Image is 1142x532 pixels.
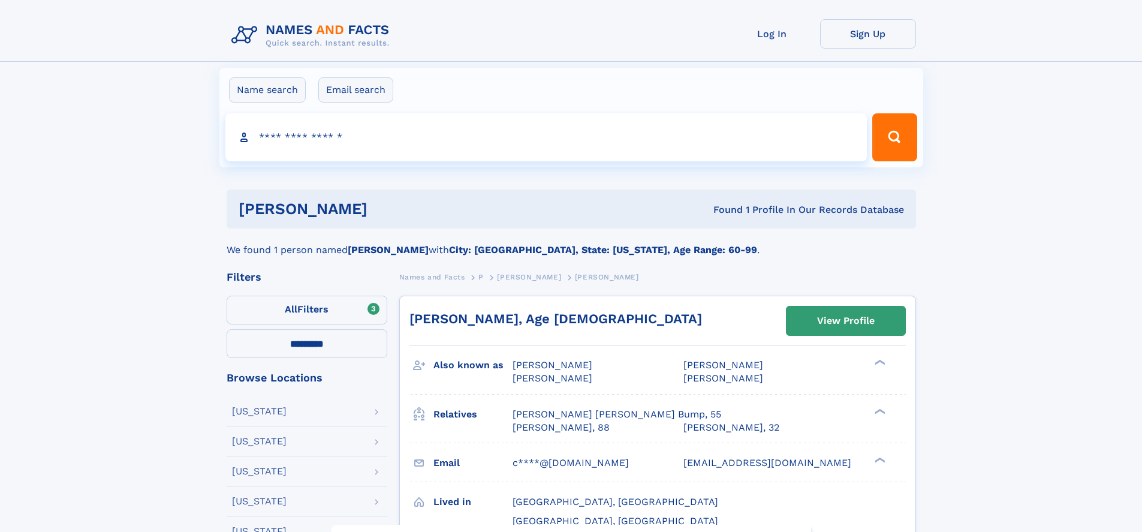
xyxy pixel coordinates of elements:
[318,77,393,103] label: Email search
[409,311,702,326] a: [PERSON_NAME], Age [DEMOGRAPHIC_DATA]
[225,113,867,161] input: search input
[575,273,639,281] span: [PERSON_NAME]
[820,19,916,49] a: Sign Up
[227,229,916,257] div: We found 1 person named with .
[227,296,387,324] label: Filters
[683,372,763,384] span: [PERSON_NAME]
[513,496,718,507] span: [GEOGRAPHIC_DATA], [GEOGRAPHIC_DATA]
[872,407,886,415] div: ❯
[513,408,721,421] a: [PERSON_NAME] [PERSON_NAME] Bump, 55
[497,269,561,284] a: [PERSON_NAME]
[787,306,905,335] a: View Profile
[433,404,513,425] h3: Relatives
[478,269,484,284] a: P
[433,492,513,512] h3: Lived in
[348,244,429,256] b: [PERSON_NAME]
[433,453,513,473] h3: Email
[513,359,592,371] span: [PERSON_NAME]
[449,244,757,256] b: City: [GEOGRAPHIC_DATA], State: [US_STATE], Age Range: 60-99
[232,407,287,416] div: [US_STATE]
[227,372,387,383] div: Browse Locations
[513,515,718,527] span: [GEOGRAPHIC_DATA], [GEOGRAPHIC_DATA]
[683,421,779,434] a: [PERSON_NAME], 32
[513,372,592,384] span: [PERSON_NAME]
[232,437,287,446] div: [US_STATE]
[497,273,561,281] span: [PERSON_NAME]
[239,202,541,217] h1: [PERSON_NAME]
[724,19,820,49] a: Log In
[399,269,465,284] a: Names and Facts
[540,203,904,217] div: Found 1 Profile In Our Records Database
[478,273,484,281] span: P
[872,113,917,161] button: Search Button
[232,467,287,476] div: [US_STATE]
[227,19,399,52] img: Logo Names and Facts
[285,303,297,315] span: All
[872,456,886,464] div: ❯
[229,77,306,103] label: Name search
[232,497,287,506] div: [US_STATE]
[872,359,886,366] div: ❯
[817,307,875,335] div: View Profile
[513,421,610,434] a: [PERSON_NAME], 88
[683,359,763,371] span: [PERSON_NAME]
[433,355,513,375] h3: Also known as
[227,272,387,282] div: Filters
[683,457,851,468] span: [EMAIL_ADDRESS][DOMAIN_NAME]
